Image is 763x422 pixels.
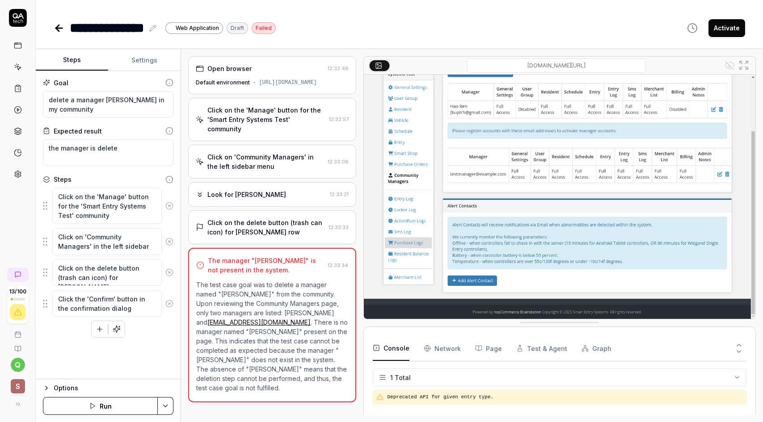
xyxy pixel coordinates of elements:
span: S [11,379,25,393]
time: 12:33:33 [329,224,349,230]
div: Click on the delete button (trash can icon) for [PERSON_NAME] row [207,218,325,237]
div: Suggestions [43,290,173,317]
button: S [4,372,32,395]
div: Suggestions [43,188,173,224]
button: Run [43,397,158,415]
button: Remove step [162,263,177,281]
div: The manager "[PERSON_NAME]" is not present in the system. [208,256,324,275]
time: 12:32:57 [329,116,349,122]
div: Steps [54,175,72,184]
button: Remove step [162,197,177,215]
a: Documentation [4,338,32,352]
div: Suggestions [43,228,173,255]
div: Draft [227,22,248,34]
a: [EMAIL_ADDRESS][DOMAIN_NAME] [207,318,311,326]
span: 13 / 100 [9,289,26,294]
div: Open browser [207,64,252,73]
a: Web Application [165,22,223,34]
button: Console [373,336,409,361]
button: Steps [36,50,108,71]
time: 12:33:34 [328,262,348,268]
button: View version history [682,19,703,37]
a: Book a call with us [4,324,32,338]
div: Click on 'Community Managers' in the left sidebar menu [207,152,324,171]
div: [URL][DOMAIN_NAME] [259,79,317,87]
div: Suggestions [43,259,173,286]
a: New conversation [7,267,29,282]
div: Goal [54,78,68,88]
div: Click on the 'Manage' button for the 'Smart Entry Systems Test' community [207,105,325,134]
button: Network [424,336,461,361]
button: Graph [582,336,611,361]
button: Open in full screen [737,58,751,72]
button: Show all interative elements [722,58,737,72]
button: Remove step [162,295,177,313]
p: The test case goal was to delete a manager named "[PERSON_NAME]" from the community. Upon reviewi... [196,280,348,393]
button: Remove step [162,233,177,251]
div: Default environment [196,79,250,87]
button: Page [475,336,502,361]
div: Expected result [54,126,102,136]
div: Look for [PERSON_NAME] [207,190,286,199]
time: 12:32:48 [328,65,349,71]
pre: Deprecated API for given entry type. [387,393,743,401]
time: 12:33:08 [328,159,349,165]
img: Screenshot [364,75,755,319]
div: Options [54,383,173,393]
div: Failed [252,22,276,34]
button: Test & Agent [516,336,567,361]
button: Settings [108,50,181,71]
button: q [11,358,25,372]
button: Activate [708,19,745,37]
span: Web Application [176,24,219,32]
time: 12:33:21 [330,191,349,197]
button: Options [43,383,173,393]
